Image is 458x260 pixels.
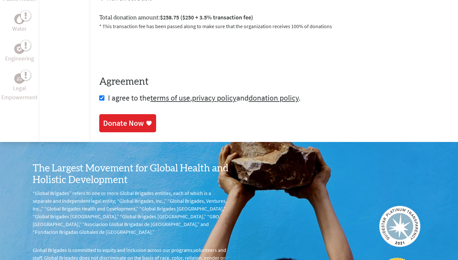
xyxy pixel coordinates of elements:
[17,77,22,81] img: Legal Empowerment
[99,13,253,22] label: Total donation amount:
[103,118,144,128] div: Donate Now
[5,44,34,63] a: EngineeringEngineering
[12,14,27,33] a: WaterWater
[5,54,34,63] p: Engineering
[99,76,448,88] h4: Agreement
[14,44,25,54] div: Engineering
[17,46,22,51] img: Engineering
[192,93,236,103] a: privacy policy
[1,84,37,102] p: Legal Empowerment
[99,38,197,63] iframe: reCAPTCHA
[33,189,229,236] p: “Global Brigades” refers to one or more Global Brigades entities, each of which is a separate and...
[1,73,37,102] a: Legal EmpowermentLegal Empowerment
[14,73,25,84] div: Legal Empowerment
[160,14,253,21] span: $258.75 ($250 + 3.5% transaction fee)
[379,206,421,247] img: Guidestar 2019
[108,93,301,103] span: I agree to the , and .
[249,93,299,103] a: donation policy
[33,163,229,186] h3: The Largest Movement for Global Health and Holistic Development
[12,24,27,33] p: Water
[17,16,22,23] img: Water
[99,114,156,132] a: Donate Now
[150,93,190,103] a: terms of use
[99,22,448,30] p: * This transaction fee has been passed along to make sure that the organization receives 100% of ...
[14,14,25,24] div: Water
